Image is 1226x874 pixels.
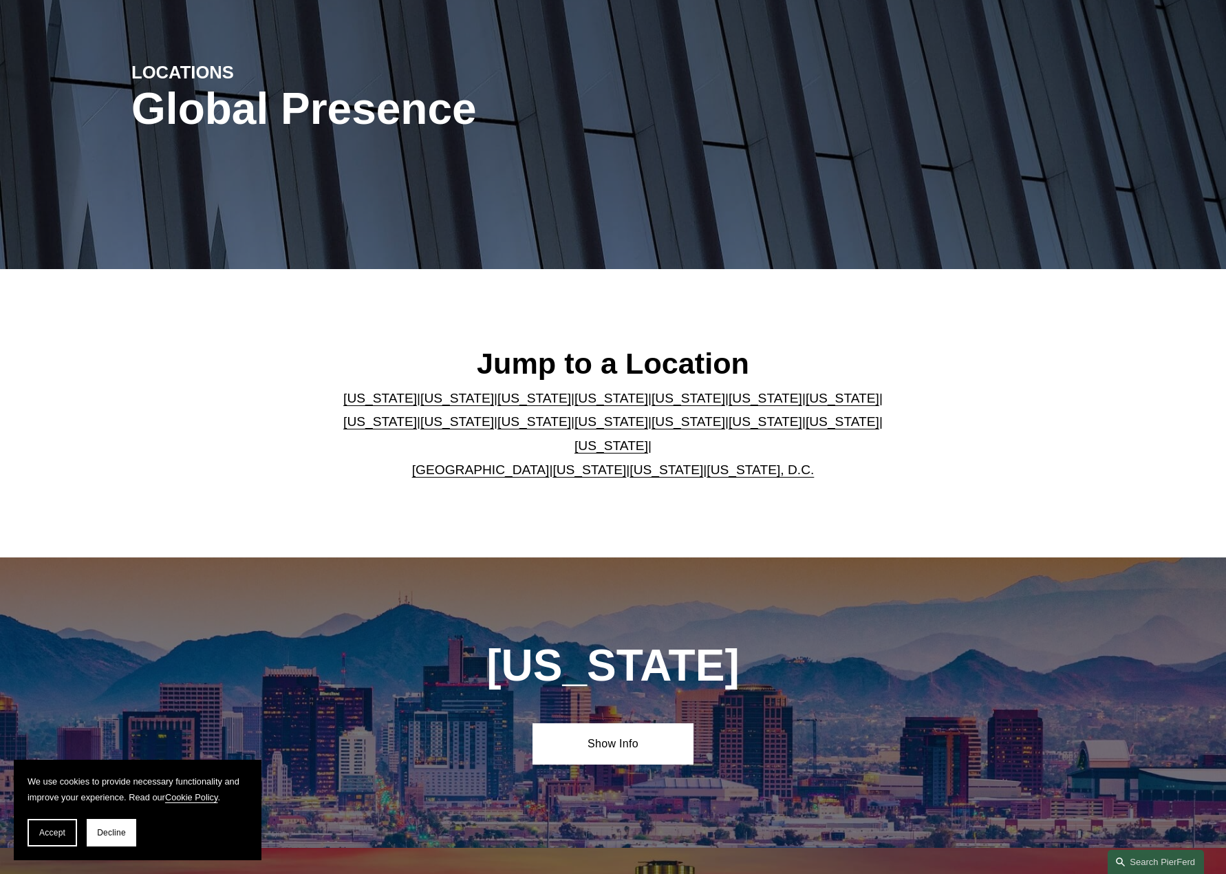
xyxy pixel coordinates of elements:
a: [US_STATE] [729,414,802,429]
a: Show Info [533,723,693,765]
section: Cookie banner [14,760,261,860]
a: [US_STATE] [574,414,648,429]
a: [US_STATE] [652,414,725,429]
a: [GEOGRAPHIC_DATA] [412,462,550,477]
a: [US_STATE] [420,414,494,429]
h4: LOCATIONS [131,61,372,83]
a: [US_STATE] [806,414,879,429]
a: Search this site [1108,850,1204,874]
a: [US_STATE] [630,462,703,477]
button: Accept [28,819,77,846]
h1: [US_STATE] [412,641,813,691]
a: [US_STATE] [343,391,417,405]
a: [US_STATE] [652,391,725,405]
a: [US_STATE], D.C. [707,462,814,477]
h2: Jump to a Location [332,345,894,381]
a: Cookie Policy [165,792,218,802]
a: [US_STATE] [574,438,648,453]
a: [US_STATE] [729,391,802,405]
a: [US_STATE] [420,391,494,405]
a: [US_STATE] [574,391,648,405]
a: [US_STATE] [806,391,879,405]
h1: Global Presence [131,84,773,134]
a: [US_STATE] [552,462,626,477]
a: [US_STATE] [497,391,571,405]
a: [US_STATE] [343,414,417,429]
span: Decline [97,828,126,838]
span: Accept [39,828,65,838]
button: Decline [87,819,136,846]
p: We use cookies to provide necessary functionality and improve your experience. Read our . [28,774,248,805]
a: [US_STATE] [497,414,571,429]
p: | | | | | | | | | | | | | | | | | | [332,387,894,482]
